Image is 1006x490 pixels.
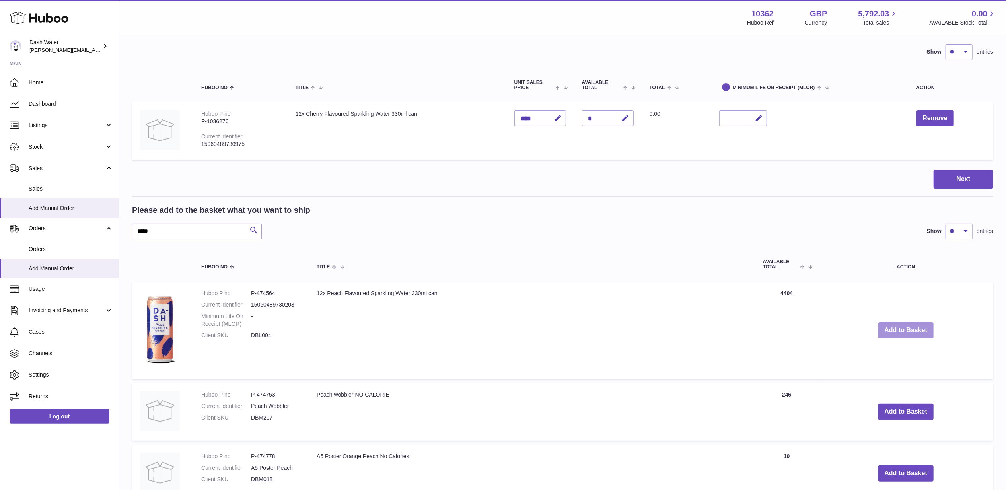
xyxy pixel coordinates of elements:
dd: - [251,313,301,328]
span: entries [977,227,993,235]
span: Orders [29,225,105,232]
th: Action [819,251,993,278]
span: Title [317,264,330,270]
div: 15060489730975 [201,140,280,148]
span: Unit Sales Price [514,80,554,90]
img: Peach wobbler NO CALORIE [140,391,180,431]
td: 12x Cherry Flavoured Sparkling Water 330ml can [288,102,506,160]
dd: P-474753 [251,391,301,399]
img: 12x Peach Flavoured Sparkling Water 330ml can [140,290,180,369]
dt: Current identifier [201,464,251,472]
label: Show [927,48,942,56]
label: Show [927,227,942,235]
dt: Huboo P no [201,290,251,297]
span: Add Manual Order [29,204,113,212]
span: Title [296,85,309,90]
img: 12x Cherry Flavoured Sparkling Water 330ml can [140,110,180,150]
span: 0.00 [972,8,987,19]
span: Listings [29,122,105,129]
dd: DBM207 [251,414,301,422]
dd: P-474564 [251,290,301,297]
dt: Minimum Life On Receipt (MLOR) [201,313,251,328]
dt: Huboo P no [201,391,251,399]
div: Huboo Ref [747,19,774,27]
dt: Current identifier [201,402,251,410]
span: Huboo no [201,264,228,270]
span: Settings [29,371,113,379]
h2: Please add to the basket what you want to ship [132,205,310,216]
td: 12x Peach Flavoured Sparkling Water 330ml can [309,282,755,379]
a: Log out [10,409,109,424]
span: Channels [29,350,113,357]
dd: DBL004 [251,332,301,339]
span: Sales [29,165,105,172]
td: Peach wobbler NO CALORIE [309,383,755,441]
span: Stock [29,143,105,151]
div: Currency [805,19,827,27]
span: Total [650,85,665,90]
button: Next [934,170,993,189]
span: Invoicing and Payments [29,307,105,314]
dt: Current identifier [201,301,251,309]
td: 4404 [755,282,819,379]
span: Dashboard [29,100,113,108]
dd: 15060489730203 [251,301,301,309]
span: Usage [29,285,113,293]
span: Sales [29,185,113,192]
a: 0.00 AVAILABLE Stock Total [929,8,996,27]
strong: GBP [810,8,827,19]
dt: Client SKU [201,332,251,339]
div: P-1036276 [201,118,280,125]
span: 0.00 [650,111,660,117]
span: Minimum Life On Receipt (MLOR) [733,85,815,90]
button: Add to Basket [878,322,934,338]
dt: Client SKU [201,476,251,483]
span: Cases [29,328,113,336]
span: AVAILABLE Total [763,259,798,270]
span: entries [977,48,993,56]
span: Home [29,79,113,86]
button: Add to Basket [878,404,934,420]
span: AVAILABLE Total [582,80,621,90]
dt: Huboo P no [201,453,251,460]
span: Huboo no [201,85,228,90]
button: Add to Basket [878,465,934,482]
span: Returns [29,393,113,400]
dt: Client SKU [201,414,251,422]
span: Orders [29,245,113,253]
div: Action [916,85,985,90]
span: AVAILABLE Stock Total [929,19,996,27]
dd: DBM018 [251,476,301,483]
a: 5,792.03 Total sales [858,8,899,27]
dd: A5 Poster Peach [251,464,301,472]
dd: P-474778 [251,453,301,460]
span: Total sales [863,19,898,27]
strong: 10362 [751,8,774,19]
td: 246 [755,383,819,441]
span: 5,792.03 [858,8,889,19]
button: Remove [916,110,954,126]
div: Dash Water [29,39,101,54]
div: Current identifier [201,133,243,140]
span: [PERSON_NAME][EMAIL_ADDRESS][DOMAIN_NAME] [29,47,160,53]
div: Huboo P no [201,111,231,117]
span: Add Manual Order [29,265,113,272]
img: james@dash-water.com [10,40,21,52]
dd: Peach Wobbler [251,402,301,410]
